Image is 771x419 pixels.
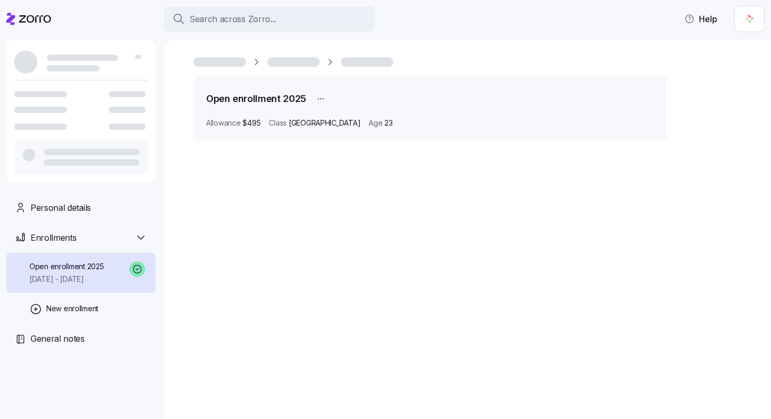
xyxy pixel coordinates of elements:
[242,118,260,128] span: $495
[684,13,717,25] span: Help
[31,231,76,244] span: Enrollments
[164,6,374,32] button: Search across Zorro...
[31,201,91,214] span: Personal details
[29,261,104,272] span: Open enrollment 2025
[206,118,240,128] span: Allowance
[31,332,85,345] span: General notes
[676,8,726,29] button: Help
[269,118,287,128] span: Class
[29,274,104,284] span: [DATE] - [DATE]
[206,92,306,105] h1: Open enrollment 2025
[189,13,276,26] span: Search across Zorro...
[46,303,98,314] span: New enrollment
[741,11,758,27] img: 5711ede7-1a95-4d76-b346-8039fc8124a1-1741415864132.png
[369,118,382,128] span: Age
[384,118,392,128] span: 23
[289,118,360,128] span: [GEOGRAPHIC_DATA]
